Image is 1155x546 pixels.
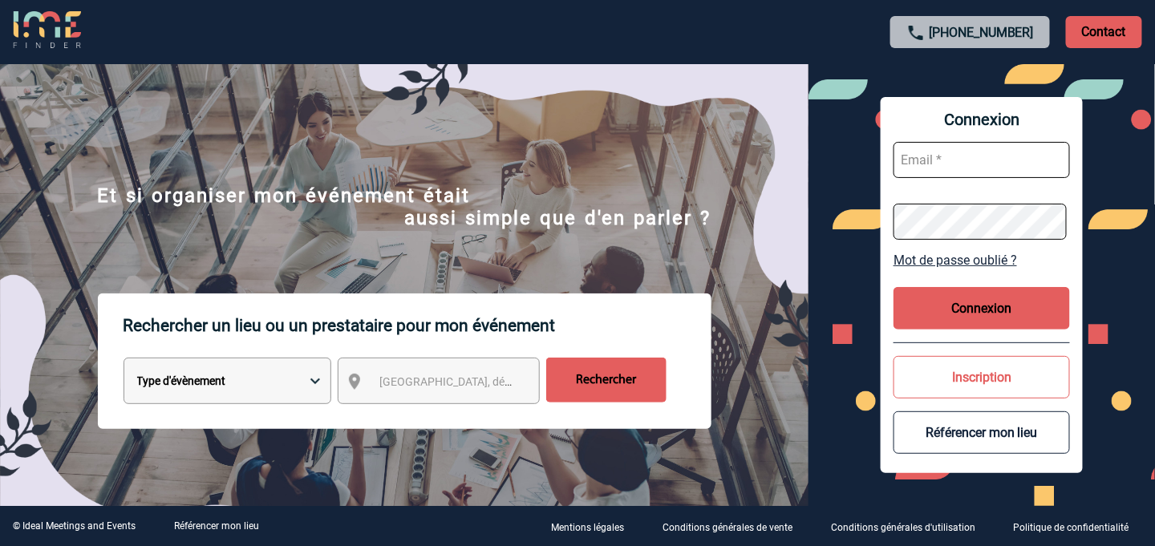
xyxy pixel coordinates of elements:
[929,25,1034,40] a: [PHONE_NUMBER]
[831,522,975,533] p: Conditions générales d'utilisation
[650,519,818,534] a: Conditions générales de vente
[894,110,1070,129] span: Connexion
[174,520,259,532] a: Référencer mon lieu
[906,23,926,42] img: call-24-px.png
[894,142,1070,178] input: Email *
[124,293,711,358] p: Rechercher un lieu ou un prestataire pour mon événement
[1066,16,1142,48] p: Contact
[551,522,624,533] p: Mentions légales
[546,358,667,402] input: Rechercher
[538,519,650,534] a: Mentions légales
[13,520,136,532] div: © Ideal Meetings and Events
[663,522,792,533] p: Conditions générales de vente
[894,287,1070,330] button: Connexion
[894,411,1070,454] button: Référencer mon lieu
[1014,522,1129,533] p: Politique de confidentialité
[894,356,1070,398] button: Inscription
[380,375,603,388] span: [GEOGRAPHIC_DATA], département, région...
[818,519,1001,534] a: Conditions générales d'utilisation
[894,253,1070,268] a: Mot de passe oublié ?
[1001,519,1155,534] a: Politique de confidentialité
